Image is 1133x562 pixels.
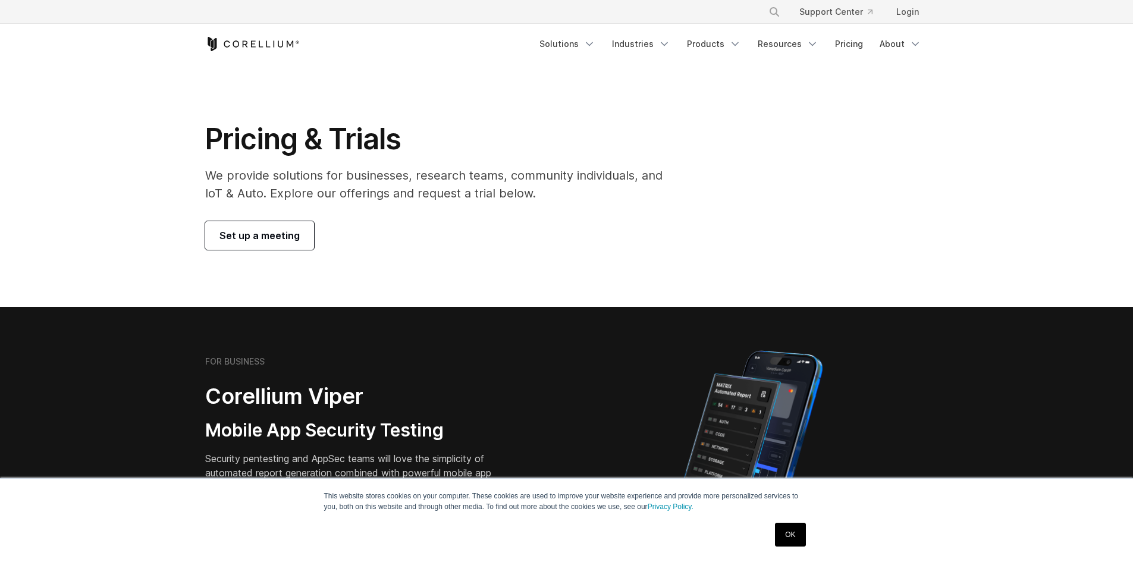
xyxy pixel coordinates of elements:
a: Products [680,33,748,55]
a: Set up a meeting [205,221,314,250]
button: Search [764,1,785,23]
h2: Corellium Viper [205,383,510,410]
a: Pricing [828,33,870,55]
span: Set up a meeting [219,228,300,243]
a: Privacy Policy. [648,503,693,511]
h3: Mobile App Security Testing [205,419,510,442]
div: Navigation Menu [754,1,928,23]
a: Solutions [532,33,602,55]
p: Security pentesting and AppSec teams will love the simplicity of automated report generation comb... [205,451,510,494]
a: Login [887,1,928,23]
a: Resources [751,33,826,55]
img: Corellium MATRIX automated report on iPhone showing app vulnerability test results across securit... [664,345,843,553]
h1: Pricing & Trials [205,121,679,157]
a: About [872,33,928,55]
a: OK [775,523,805,547]
a: Corellium Home [205,37,300,51]
a: Industries [605,33,677,55]
p: We provide solutions for businesses, research teams, community individuals, and IoT & Auto. Explo... [205,167,679,202]
p: This website stores cookies on your computer. These cookies are used to improve your website expe... [324,491,809,512]
h6: FOR BUSINESS [205,356,265,367]
div: Navigation Menu [532,33,928,55]
a: Support Center [790,1,882,23]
